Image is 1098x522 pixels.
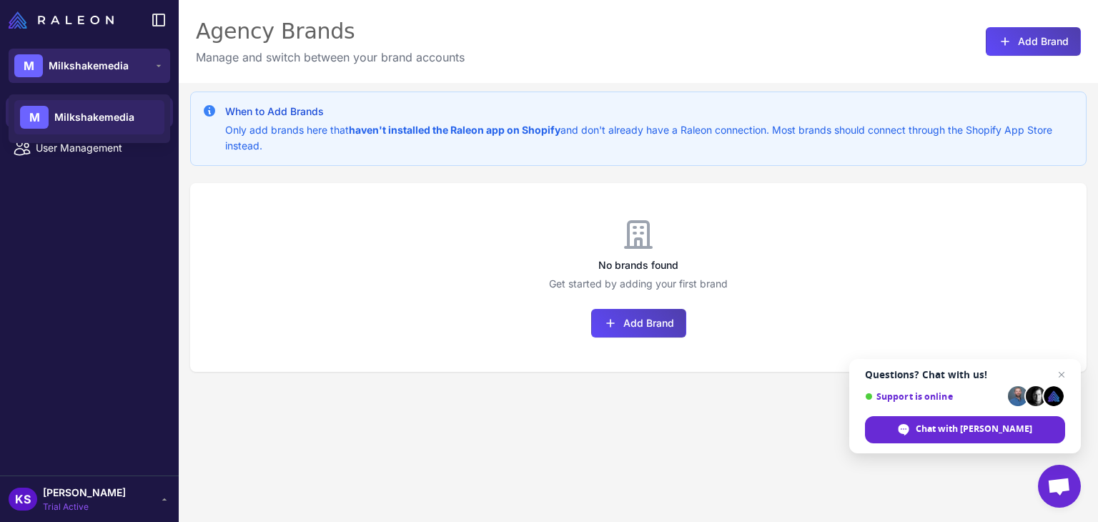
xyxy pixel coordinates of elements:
h3: When to Add Brands [225,104,1074,119]
div: KS [9,488,37,511]
a: Raleon Logo [9,11,119,29]
div: M [20,106,49,129]
span: Chat with [PERSON_NAME] [916,423,1032,435]
span: Close chat [1053,366,1070,383]
span: Milkshakemedia [49,58,129,74]
div: Chat with Raleon [865,416,1065,443]
span: User Management [36,140,162,156]
span: Support is online [865,391,1003,402]
button: MMilkshakemedia [9,49,170,83]
p: Only add brands here that and don't already have a Raleon connection. Most brands should connect ... [225,122,1074,154]
div: Open chat [1038,465,1081,508]
a: Manage Brands [6,97,173,127]
h3: No brands found [190,257,1087,273]
p: Manage and switch between your brand accounts [196,49,465,66]
a: User Management [6,133,173,163]
div: Agency Brands [196,17,465,46]
span: Trial Active [43,501,126,513]
div: M [14,54,43,77]
span: Questions? Chat with us! [865,369,1065,380]
button: Add Brand [591,309,686,338]
strong: haven't installed the Raleon app on Shopify [349,124,560,136]
img: Raleon Logo [9,11,114,29]
span: [PERSON_NAME] [43,485,126,501]
span: Milkshakemedia [54,109,134,125]
button: Add Brand [986,27,1081,56]
p: Get started by adding your first brand [190,276,1087,292]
